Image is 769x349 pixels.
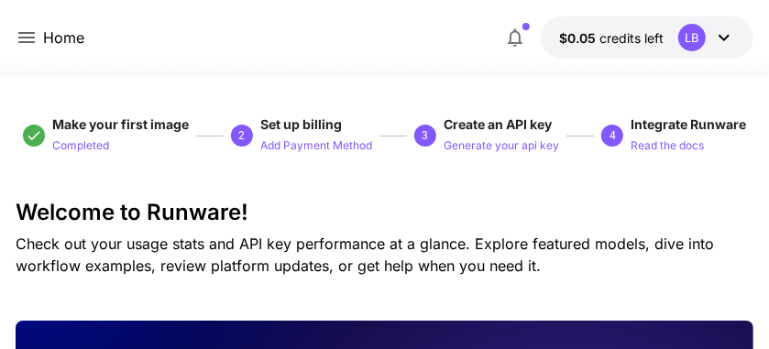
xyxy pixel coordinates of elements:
p: Read the docs [631,137,704,155]
span: Create an API key [444,116,552,132]
button: Read the docs [631,134,704,156]
button: Completed [52,134,109,156]
button: $0.05LB [541,16,753,59]
span: credits left [599,30,664,46]
p: Generate your api key [444,137,559,155]
p: 4 [610,127,616,144]
button: Add Payment Method [260,134,372,156]
div: LB [678,24,706,51]
span: Make your first image [52,116,189,132]
span: Integrate Runware [631,116,746,132]
nav: breadcrumb [43,27,84,49]
a: Home [43,27,84,49]
p: 3 [423,127,429,144]
p: Completed [52,137,109,155]
p: Add Payment Method [260,137,372,155]
span: $0.05 [559,30,599,46]
h3: Welcome to Runware! [16,200,753,225]
button: Generate your api key [444,134,559,156]
p: 2 [238,127,245,144]
div: $0.05 [559,28,664,48]
span: Set up billing [260,116,342,132]
span: Check out your usage stats and API key performance at a glance. Explore featured models, dive int... [16,234,714,275]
